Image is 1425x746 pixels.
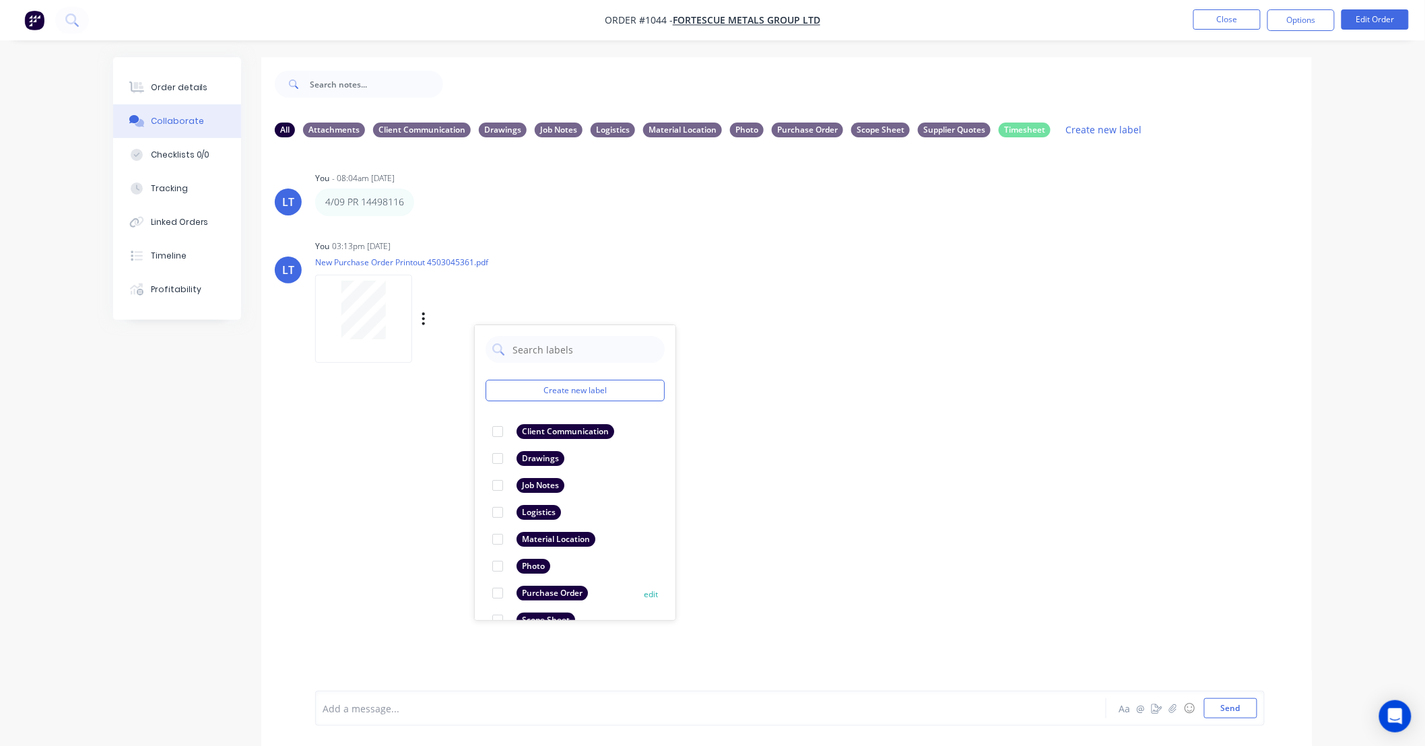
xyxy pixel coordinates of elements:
[517,532,595,547] div: Material Location
[113,138,241,172] button: Checklists 0/0
[918,123,991,137] div: Supplier Quotes
[113,104,241,138] button: Collaborate
[310,71,443,98] input: Search notes...
[511,336,658,363] input: Search labels
[851,123,910,137] div: Scope Sheet
[315,257,562,268] p: New Purchase Order Printout 4503045361.pdf
[1267,9,1335,31] button: Options
[1117,700,1133,716] button: Aa
[730,123,764,137] div: Photo
[479,123,527,137] div: Drawings
[113,273,241,306] button: Profitability
[282,262,294,278] div: LT
[332,172,395,184] div: - 08:04am [DATE]
[517,505,561,520] div: Logistics
[373,123,471,137] div: Client Communication
[517,451,564,466] div: Drawings
[151,283,201,296] div: Profitability
[315,240,329,252] div: You
[303,123,365,137] div: Attachments
[1181,700,1197,716] button: ☺
[151,115,204,127] div: Collaborate
[772,123,843,137] div: Purchase Order
[1379,700,1412,733] div: Open Intercom Messenger
[151,182,188,195] div: Tracking
[605,14,673,27] span: Order #1044 -
[591,123,635,137] div: Logistics
[151,149,210,161] div: Checklists 0/0
[517,559,550,574] div: Photo
[643,123,722,137] div: Material Location
[24,10,44,30] img: Factory
[113,172,241,205] button: Tracking
[517,478,564,493] div: Job Notes
[999,123,1051,137] div: Timesheet
[517,586,588,601] div: Purchase Order
[517,424,614,439] div: Client Communication
[315,172,329,184] div: You
[113,239,241,273] button: Timeline
[1341,9,1409,30] button: Edit Order
[1133,700,1149,716] button: @
[275,123,295,137] div: All
[151,81,208,94] div: Order details
[673,14,820,27] a: FORTESCUE METALS GROUP LTD
[113,205,241,239] button: Linked Orders
[517,613,575,628] div: Scope Sheet
[325,195,404,209] p: 4/09 PR 14498116
[535,123,583,137] div: Job Notes
[486,380,665,401] button: Create new label
[1204,698,1257,718] button: Send
[151,216,209,228] div: Linked Orders
[151,250,187,262] div: Timeline
[282,194,294,210] div: LT
[113,71,241,104] button: Order details
[1059,121,1149,139] button: Create new label
[1193,9,1261,30] button: Close
[332,240,391,252] div: 03:13pm [DATE]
